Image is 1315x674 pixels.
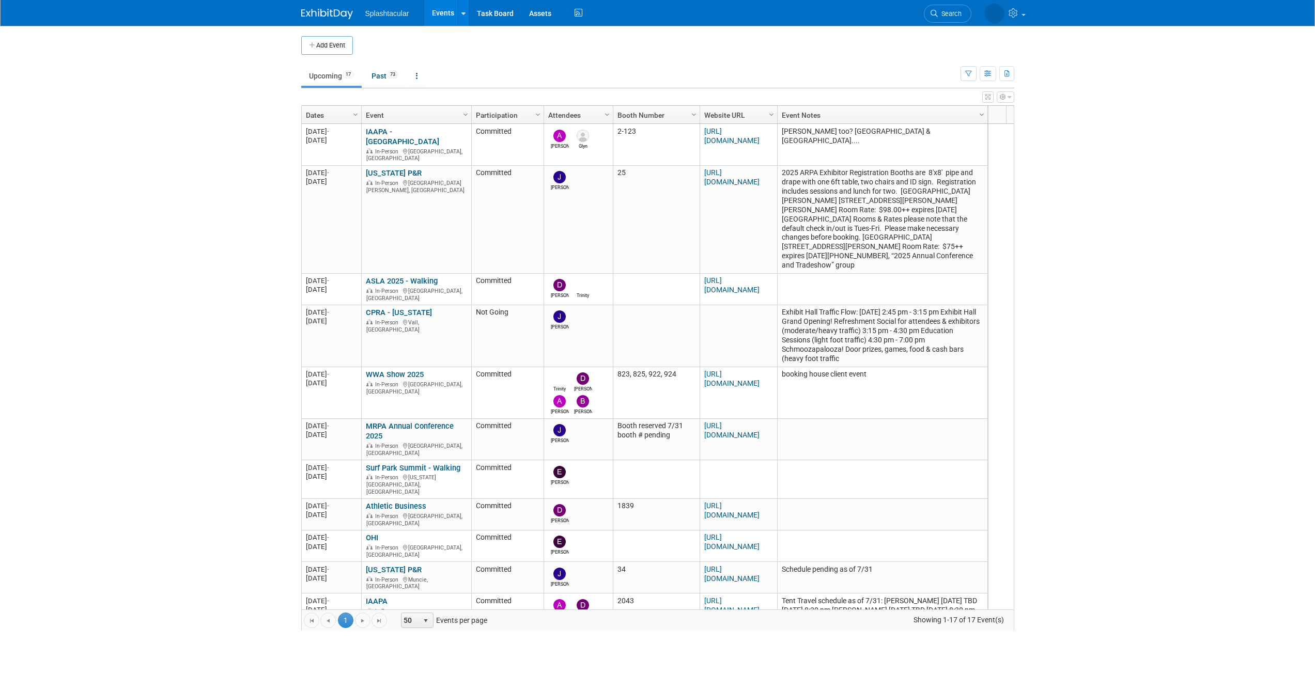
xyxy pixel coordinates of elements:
img: Drew Ford [577,599,589,612]
span: 50 [401,613,419,628]
span: Showing 1-17 of 17 Event(s) [904,613,1013,627]
div: [GEOGRAPHIC_DATA], [GEOGRAPHIC_DATA] [366,441,467,457]
img: Alex Weidman [553,130,566,142]
div: [DATE] [306,463,357,472]
img: In-Person Event [366,576,373,582]
td: Committed [471,562,544,593]
td: Exhibit Hall Traffic Flow: [DATE] 2:45 pm - 3:15 pm Exhibit Hall Grand Opening! Refreshment Socia... [777,305,987,367]
a: Surf Park Summit - Walking [366,463,460,473]
div: [DATE] [306,421,357,430]
a: [URL][DOMAIN_NAME] [704,565,760,583]
td: 34 [613,562,700,593]
div: Jimmy Nigh [551,580,569,588]
img: In-Person Event [366,148,373,153]
img: In-Person Event [366,180,373,185]
div: [DATE] [306,472,357,481]
a: Column Settings [460,106,471,122]
img: Trinity Lawson [553,372,566,385]
span: 17 [343,71,354,79]
div: [GEOGRAPHIC_DATA], [GEOGRAPHIC_DATA] [366,511,467,527]
img: In-Person Event [366,474,373,479]
img: Enrico Rossi [553,466,566,478]
td: [PERSON_NAME] too? [GEOGRAPHIC_DATA] & [GEOGRAPHIC_DATA].... [777,124,987,165]
span: In-Person [375,288,401,294]
span: In-Person [375,180,401,186]
a: Participation [476,106,537,124]
span: In-Person [375,513,401,520]
span: In-Person [375,381,401,388]
span: Events per page [388,613,498,628]
a: Athletic Business [366,501,426,511]
img: In-Person Event [366,513,373,518]
div: Enrico Rossi [551,548,569,556]
span: - [327,370,329,378]
a: [US_STATE] P&R [366,168,422,178]
a: Column Settings [601,106,613,122]
img: ExhibitDay [301,9,353,19]
a: Event [366,106,465,124]
a: Attendees [548,106,606,124]
div: [DATE] [306,542,357,551]
img: In-Person Event [366,381,373,386]
a: Column Settings [350,106,361,122]
td: 823, 825, 922, 924 [613,367,700,419]
img: Drew Ford [553,279,566,291]
div: [DATE] [306,565,357,574]
a: [URL][DOMAIN_NAME] [704,533,760,551]
a: Website URL [704,106,770,124]
div: Brian Faulkner [574,407,592,415]
span: - [327,502,329,510]
a: IAAPA - [GEOGRAPHIC_DATA] [366,127,439,146]
a: [URL][DOMAIN_NAME] [704,501,760,519]
span: Go to the last page [375,617,383,625]
img: Glyn Jones [577,130,589,142]
div: [DATE] [306,510,357,519]
div: [DATE] [306,308,357,317]
img: Drew Ford [553,504,566,516]
span: - [327,169,329,177]
span: - [327,277,329,285]
span: In-Person [375,148,401,155]
div: [DATE] [306,276,357,285]
img: Jimmy Nigh [553,568,566,580]
td: Committed [471,530,544,562]
span: Column Settings [461,111,470,119]
div: [DATE] [306,317,357,325]
button: Add Event [301,36,353,55]
div: Drew Ford [574,385,592,393]
div: Trinity Lawson [574,291,592,299]
span: Go to the previous page [324,617,332,625]
img: Alex Weidman [553,395,566,407]
div: [DATE] [306,501,357,510]
div: [DATE] [306,136,357,145]
img: In-Person Event [366,443,373,448]
div: Trinity Lawson [551,385,569,393]
div: [GEOGRAPHIC_DATA], [GEOGRAPHIC_DATA] [366,380,467,395]
a: Go to the previous page [320,613,336,628]
a: Go to the next page [355,613,370,628]
a: Booth Number [617,106,693,124]
span: select [422,617,430,625]
td: Committed [471,460,544,499]
a: [URL][DOMAIN_NAME] [704,597,760,614]
div: Jimmy Nigh [551,436,569,444]
div: Jimmy Nigh [551,183,569,191]
a: WWA Show 2025 [366,370,424,379]
td: Committed [471,367,544,419]
a: Column Settings [766,106,777,122]
img: In-Person Event [366,319,373,324]
div: Drew Ford [551,516,569,524]
span: 1 [338,613,353,628]
td: Schedule pending as of 7/31 [777,562,987,593]
td: booking house client event [777,367,987,419]
span: Column Settings [603,111,611,119]
div: [GEOGRAPHIC_DATA], [GEOGRAPHIC_DATA] [366,147,467,162]
a: Go to the last page [372,613,387,628]
a: IAAPA [366,597,388,606]
a: [URL][DOMAIN_NAME] [704,127,760,145]
div: [GEOGRAPHIC_DATA], [GEOGRAPHIC_DATA] [366,286,467,302]
span: Go to the first page [307,617,316,625]
div: [DATE] [306,605,357,614]
div: [US_STATE][GEOGRAPHIC_DATA], [GEOGRAPHIC_DATA] [366,473,467,495]
span: Column Settings [534,111,542,119]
